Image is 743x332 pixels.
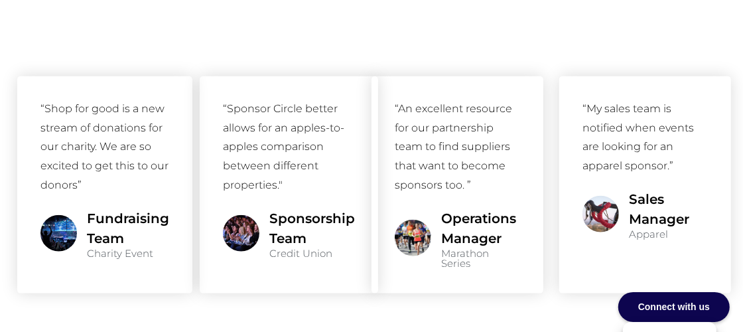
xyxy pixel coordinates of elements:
[582,100,708,176] div: “My sales team is notified when events are looking for an apparel sponsor.”
[269,248,355,258] div: Credit Union
[395,100,520,195] div: “An excellent resource for our partnership team to find suppliers that want to become sponsors to...
[629,189,708,229] div: Sales Manager
[629,229,708,239] div: Apparel
[40,100,169,195] div: “Shop for good is a new stream of donations for our charity. We are so excited to get this to our...
[269,208,355,248] div: Sponsorship Team
[40,215,77,252] img: Simplify the business of events and sports teams
[441,248,520,268] div: Marathon Series
[87,248,169,258] div: Charity Event
[618,292,730,322] div: Connect with us
[441,208,520,248] div: Operations Manager
[87,208,169,248] div: Fundraising Team
[223,100,355,195] div: “Sponsor Circle better allows for an apples-to-apples comparison between different properties."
